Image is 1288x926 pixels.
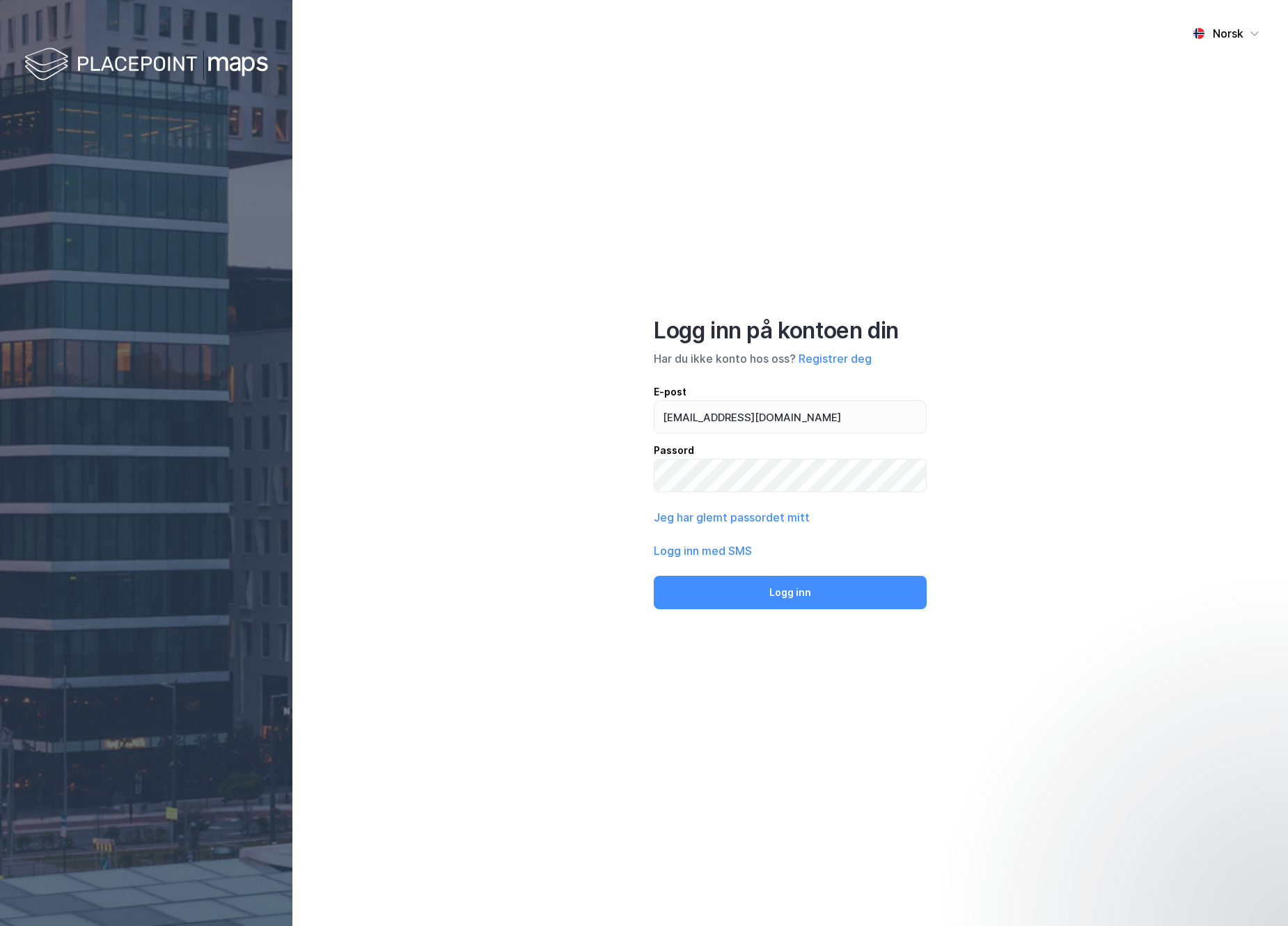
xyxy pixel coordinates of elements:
[654,442,927,459] div: Passord
[654,317,927,345] div: Logg inn på kontoen din
[1213,25,1243,42] div: Norsk
[24,45,268,86] img: logo-white.f07954bde2210d2a523dddb988cd2aa7.svg
[654,384,927,400] div: E-post
[654,509,810,526] button: Jeg har glemt passordet mitt
[799,350,872,367] button: Registrer deg
[654,542,752,559] button: Logg inn med SMS
[654,576,927,609] button: Logg inn
[654,350,927,367] div: Har du ikke konto hos oss?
